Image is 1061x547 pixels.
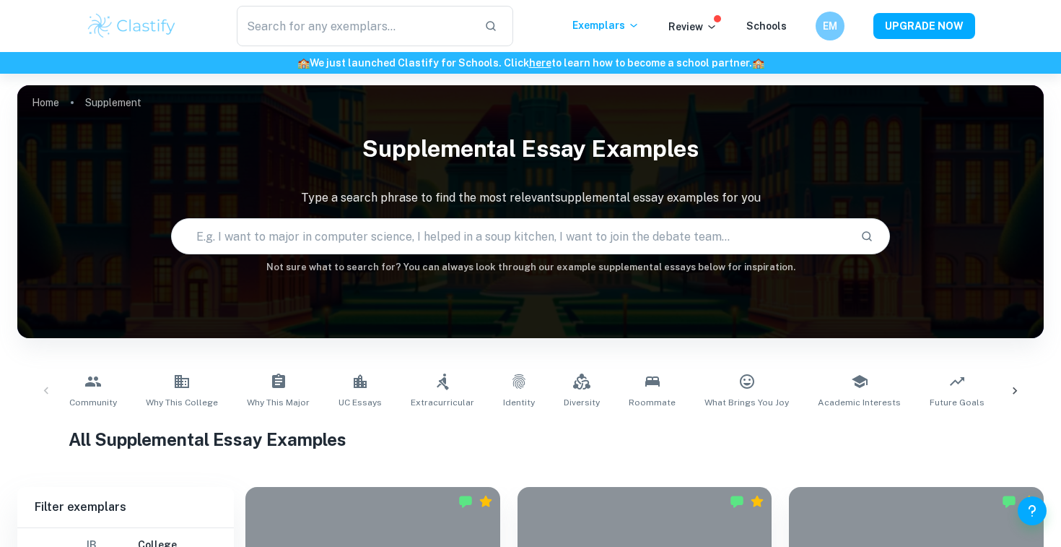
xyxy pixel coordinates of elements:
[752,57,764,69] span: 🏫
[86,12,178,40] img: Clastify logo
[930,396,984,409] span: Future Goals
[704,396,789,409] span: What Brings You Joy
[411,396,474,409] span: Extracurricular
[746,20,787,32] a: Schools
[1002,494,1016,509] img: Marked
[32,92,59,113] a: Home
[529,57,551,69] a: here
[564,396,600,409] span: Diversity
[855,224,879,249] button: Search
[730,494,744,509] img: Marked
[297,57,310,69] span: 🏫
[85,95,141,111] p: Supplement
[1022,494,1036,509] div: Premium
[3,55,1058,71] h6: We just launched Clastify for Schools. Click to learn how to become a school partner.
[172,216,848,257] input: E.g. I want to major in computer science, I helped in a soup kitchen, I want to join the debate t...
[69,426,992,452] h1: All Supplemental Essay Examples
[873,13,975,39] button: UPGRADE NOW
[1018,496,1047,525] button: Help and Feedback
[750,494,764,509] div: Premium
[17,260,1044,275] h6: Not sure what to search for? You can always look through our example supplemental essays below fo...
[237,6,473,46] input: Search for any exemplars...
[503,396,535,409] span: Identity
[17,487,234,527] h6: Filter exemplars
[69,396,117,409] span: Community
[17,126,1044,172] h1: Supplemental Essay Examples
[822,18,839,34] h6: EM
[668,19,717,35] p: Review
[818,396,901,409] span: Academic Interests
[629,396,676,409] span: Roommate
[458,494,473,509] img: Marked
[339,396,382,409] span: UC Essays
[146,396,218,409] span: Why This College
[572,17,639,33] p: Exemplars
[247,396,310,409] span: Why This Major
[17,189,1044,207] p: Type a search phrase to find the most relevant supplemental essay examples for you
[816,12,844,40] button: EM
[479,494,493,509] div: Premium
